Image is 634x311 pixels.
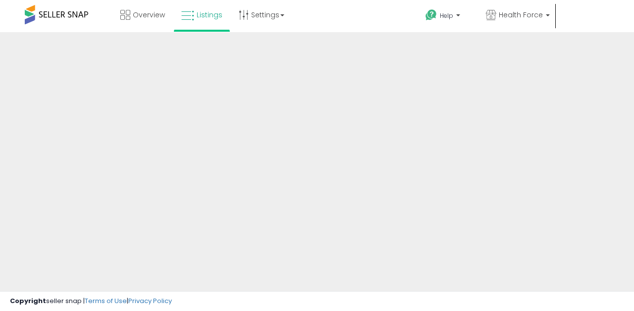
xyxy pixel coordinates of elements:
[85,296,127,306] a: Terms of Use
[499,10,543,20] span: Health Force
[418,1,477,32] a: Help
[128,296,172,306] a: Privacy Policy
[133,10,165,20] span: Overview
[10,297,172,306] div: seller snap | |
[10,296,46,306] strong: Copyright
[440,11,453,20] span: Help
[425,9,437,21] i: Get Help
[197,10,222,20] span: Listings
